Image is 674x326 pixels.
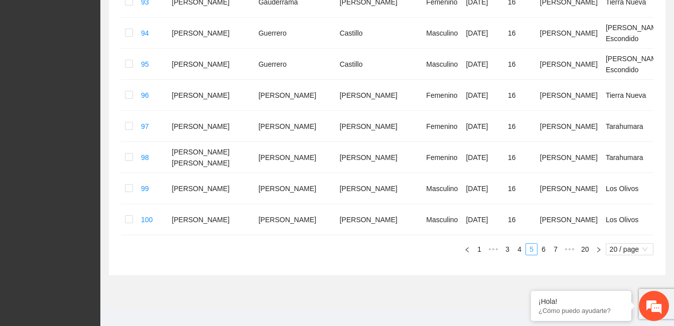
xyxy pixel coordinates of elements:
[562,243,578,255] span: •••
[254,111,336,142] td: [PERSON_NAME]
[562,243,578,255] li: Next 5 Pages
[606,243,653,255] div: Page Size
[168,49,254,80] td: [PERSON_NAME]
[141,60,149,68] a: 95
[5,219,191,254] textarea: Escriba su mensaje y pulse “Intro”
[502,244,513,255] a: 3
[141,29,149,37] a: 94
[536,80,602,111] td: [PERSON_NAME]
[536,204,602,235] td: [PERSON_NAME]
[462,18,504,49] td: [DATE]
[538,307,624,314] p: ¿Cómo puedo ayudarte?
[462,49,504,80] td: [DATE]
[473,243,485,255] li: 1
[537,243,550,255] li: 6
[474,244,485,255] a: 1
[536,142,602,173] td: [PERSON_NAME]
[141,185,149,193] a: 99
[504,80,536,111] td: 16
[578,244,592,255] a: 20
[550,243,562,255] li: 7
[336,111,423,142] td: [PERSON_NAME]
[461,243,473,255] li: Previous Page
[422,18,462,49] td: Masculino
[336,142,423,173] td: [PERSON_NAME]
[462,142,504,173] td: [DATE]
[504,49,536,80] td: 16
[593,243,605,255] button: right
[485,243,501,255] li: Previous 5 Pages
[464,247,470,253] span: left
[578,243,593,255] li: 20
[168,18,254,49] td: [PERSON_NAME]
[141,216,153,224] a: 100
[336,80,423,111] td: [PERSON_NAME]
[168,204,254,235] td: [PERSON_NAME]
[254,18,336,49] td: Guerrero
[336,49,423,80] td: Castillo
[165,5,189,29] div: Minimizar ventana de chat en vivo
[504,173,536,204] td: 16
[254,142,336,173] td: [PERSON_NAME]
[536,173,602,204] td: [PERSON_NAME]
[254,49,336,80] td: Guerrero
[610,244,649,255] span: 20 / page
[52,51,169,64] div: Chatee con nosotros ahora
[336,204,423,235] td: [PERSON_NAME]
[58,106,139,208] span: Estamos en línea.
[462,80,504,111] td: [DATE]
[462,111,504,142] td: [DATE]
[596,247,602,253] span: right
[501,243,513,255] li: 3
[462,173,504,204] td: [DATE]
[550,244,561,255] a: 7
[536,111,602,142] td: [PERSON_NAME]
[504,142,536,173] td: 16
[168,111,254,142] td: [PERSON_NAME]
[422,142,462,173] td: Femenino
[254,173,336,204] td: [PERSON_NAME]
[422,204,462,235] td: Masculino
[526,244,537,255] a: 5
[168,80,254,111] td: [PERSON_NAME]
[525,243,537,255] li: 5
[422,80,462,111] td: Femenino
[462,204,504,235] td: [DATE]
[336,18,423,49] td: Castillo
[336,173,423,204] td: [PERSON_NAME]
[168,142,254,173] td: [PERSON_NAME] [PERSON_NAME]
[141,122,149,130] a: 97
[422,49,462,80] td: Masculino
[422,173,462,204] td: Masculino
[504,18,536,49] td: 16
[422,111,462,142] td: Femenino
[538,297,624,305] div: ¡Hola!
[461,243,473,255] button: left
[593,243,605,255] li: Next Page
[513,243,525,255] li: 4
[168,173,254,204] td: [PERSON_NAME]
[514,244,525,255] a: 4
[141,153,149,161] a: 98
[254,204,336,235] td: [PERSON_NAME]
[254,80,336,111] td: [PERSON_NAME]
[536,18,602,49] td: [PERSON_NAME]
[504,204,536,235] td: 16
[141,91,149,99] a: 96
[485,243,501,255] span: •••
[504,111,536,142] td: 16
[536,49,602,80] td: [PERSON_NAME]
[538,244,549,255] a: 6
